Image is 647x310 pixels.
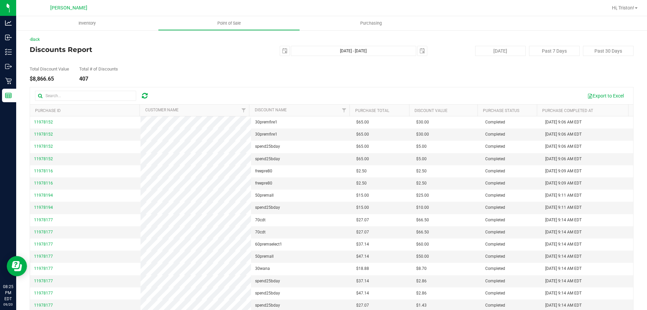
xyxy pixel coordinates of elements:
span: $27.07 [356,229,369,235]
span: 50premall [255,192,274,199]
span: $47.14 [356,253,369,260]
span: Completed [485,217,505,223]
span: $60.00 [416,241,429,248]
span: spend25bday [255,278,280,284]
span: $1.43 [416,302,427,309]
span: Completed [485,265,505,272]
span: 11978177 [34,242,53,247]
a: Point of Sale [158,16,300,30]
span: Completed [485,278,505,284]
span: [DATE] 9:06 AM EDT [545,156,582,162]
span: $66.50 [416,217,429,223]
span: Completed [485,241,505,248]
span: [DATE] 9:06 AM EDT [545,131,582,138]
a: Purchasing [300,16,442,30]
span: $15.00 [356,192,369,199]
span: 11978194 [34,193,53,198]
span: Completed [485,290,505,297]
span: [DATE] 9:11 AM EDT [545,192,582,199]
span: [DATE] 9:14 AM EDT [545,302,582,309]
span: spend25bday [255,204,280,211]
span: spend25bday [255,290,280,297]
span: 30premfire1 [255,119,277,125]
span: Inventory [69,20,105,26]
span: [DATE] 9:14 AM EDT [545,253,582,260]
span: 70cdt [255,217,266,223]
span: spend25bday [255,302,280,309]
input: Search... [35,91,136,101]
span: 30premfire1 [255,131,277,138]
span: $2.50 [416,168,427,174]
span: spend25bday [255,156,280,162]
span: $65.00 [356,156,369,162]
span: 11978177 [34,230,53,234]
span: Purchasing [351,20,391,26]
span: $66.50 [416,229,429,235]
span: $15.00 [356,204,369,211]
span: Completed [485,229,505,235]
span: 11978116 [34,181,53,186]
button: Past 30 Days [583,46,634,56]
span: $65.00 [356,131,369,138]
span: [DATE] 9:09 AM EDT [545,168,582,174]
span: freepre80 [255,180,272,187]
inline-svg: Reports [5,92,12,99]
a: Purchase ID [35,108,61,113]
span: $18.88 [356,265,369,272]
span: $2.50 [356,168,367,174]
span: [DATE] 9:14 AM EDT [545,278,582,284]
div: Total # of Discounts [79,67,118,71]
span: $2.86 [416,290,427,297]
span: [DATE] 9:09 AM EDT [545,180,582,187]
span: 11978152 [34,157,53,161]
span: 70cdt [255,229,266,235]
a: Purchase Status [483,108,519,113]
span: Completed [485,131,505,138]
a: Inventory [16,16,158,30]
span: 11978177 [34,218,53,222]
inline-svg: Outbound [5,63,12,70]
p: 09/20 [3,302,13,307]
inline-svg: Inbound [5,34,12,41]
a: Discount Name [255,108,287,112]
span: Completed [485,253,505,260]
span: $47.14 [356,290,369,297]
span: [DATE] 9:06 AM EDT [545,143,582,150]
span: $30.00 [416,119,429,125]
span: $2.86 [416,278,427,284]
span: 11978116 [34,169,53,173]
span: $8.70 [416,265,427,272]
inline-svg: Retail [5,78,12,84]
span: Completed [485,143,505,150]
span: 11978152 [34,132,53,137]
a: Back [30,37,40,42]
span: $10.00 [416,204,429,211]
p: 08:25 PM EDT [3,284,13,302]
span: Completed [485,180,505,187]
span: $30.00 [416,131,429,138]
span: [DATE] 9:11 AM EDT [545,204,582,211]
span: Completed [485,192,505,199]
span: [DATE] 9:06 AM EDT [545,119,582,125]
span: spend25bday [255,143,280,150]
span: $65.00 [356,119,369,125]
a: Discount Value [414,108,448,113]
span: $2.50 [356,180,367,187]
span: $27.07 [356,302,369,309]
span: 11978194 [34,205,53,210]
inline-svg: Analytics [5,20,12,26]
span: [DATE] 9:14 AM EDT [545,290,582,297]
span: Hi, Triston! [612,5,634,10]
span: freepre80 [255,168,272,174]
span: $2.50 [416,180,427,187]
span: $65.00 [356,143,369,150]
span: [DATE] 9:14 AM EDT [545,229,582,235]
span: [DATE] 9:14 AM EDT [545,265,582,272]
a: Customer Name [145,108,179,112]
a: Purchase Completed At [542,108,593,113]
span: select [280,46,289,56]
a: Filter [238,105,249,116]
span: $27.07 [356,217,369,223]
a: Filter [338,105,349,116]
span: $37.14 [356,241,369,248]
